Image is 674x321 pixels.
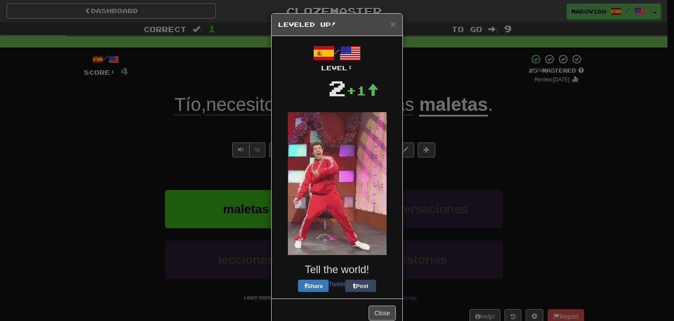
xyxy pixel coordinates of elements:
[391,19,396,29] button: Close
[328,73,346,103] div: 2
[345,280,376,292] button: Post
[329,281,345,288] a: Tweet
[298,280,329,292] button: Share
[391,19,396,29] span: ×
[278,264,396,275] h3: Tell the world!
[278,64,396,73] div: Level:
[288,112,387,255] img: red-jumpsuit-0a91143f7507d151a8271621424c3ee7c84adcb3b18e0b5e75c121a86a6f61d6.gif
[278,20,396,29] h5: Leveled Up!
[278,43,396,73] div: /
[346,82,379,99] div: +1
[369,306,396,321] button: Close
